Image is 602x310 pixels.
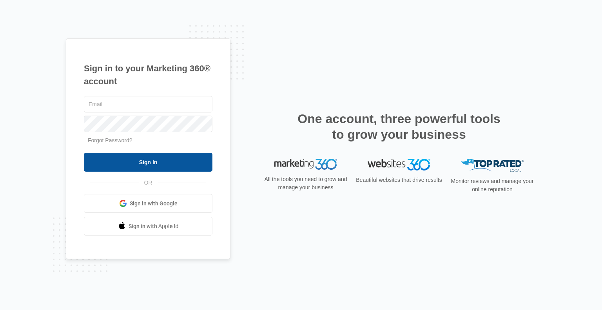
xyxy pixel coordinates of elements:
[130,199,178,208] span: Sign in with Google
[84,153,212,172] input: Sign In
[84,62,212,88] h1: Sign in to your Marketing 360® account
[84,194,212,213] a: Sign in with Google
[448,177,536,194] p: Monitor reviews and manage your online reputation
[84,96,212,112] input: Email
[355,176,443,184] p: Beautiful websites that drive results
[88,137,132,143] a: Forgot Password?
[139,179,158,187] span: OR
[129,222,179,230] span: Sign in with Apple Id
[262,175,350,192] p: All the tools you need to grow and manage your business
[295,111,503,142] h2: One account, three powerful tools to grow your business
[368,159,430,170] img: Websites 360
[274,159,337,170] img: Marketing 360
[84,217,212,236] a: Sign in with Apple Id
[461,159,524,172] img: Top Rated Local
